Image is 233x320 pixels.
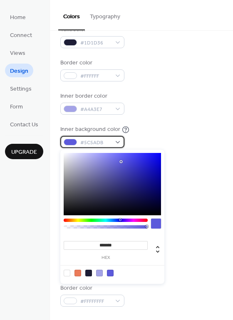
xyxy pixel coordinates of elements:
div: Border color [60,284,123,293]
span: Form [10,103,23,111]
span: Design [10,67,28,76]
a: Connect [5,28,37,42]
div: rgb(92, 90, 219) [107,270,114,276]
span: #5C5ADB [80,138,111,147]
span: #A4A3E7 [80,105,111,114]
span: Contact Us [10,121,38,129]
span: #1D1D36 [80,39,111,47]
div: rgb(235, 123, 89) [74,270,81,276]
div: rgb(164, 163, 231) [96,270,103,276]
span: Views [10,49,25,58]
a: Contact Us [5,117,43,131]
button: Upgrade [5,144,43,159]
span: Connect [10,31,32,40]
div: Text color [60,25,123,34]
span: #FFFFFF [80,72,111,81]
div: Border color [60,59,123,67]
span: #FFFFFFFF [80,297,111,306]
a: Settings [5,81,37,95]
div: rgb(255, 255, 255) [64,270,70,276]
a: Home [5,10,31,24]
div: rgb(29, 29, 54) [85,270,92,276]
a: Form [5,99,28,113]
span: Upgrade [11,148,37,157]
span: Home [10,13,26,22]
div: Inner background color [60,125,120,134]
a: Views [5,46,30,59]
span: Settings [10,85,32,94]
div: Inner border color [60,92,123,101]
a: Design [5,64,33,77]
label: hex [64,256,148,260]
